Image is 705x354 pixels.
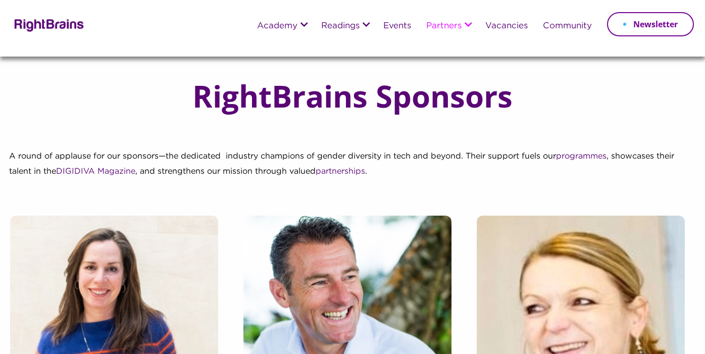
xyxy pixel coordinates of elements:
a: Community [543,22,592,31]
a: programmes [556,153,607,160]
a: Events [383,22,411,31]
h1: RightBrains Sponsors [172,79,533,113]
a: partnerships [316,168,365,175]
a: Academy [257,22,297,31]
a: DIGIDIVA Magazine [56,168,135,175]
img: Rightbrains [11,17,84,32]
a: Partners [426,22,462,31]
a: Readings [321,22,360,31]
a: Newsletter [607,12,694,36]
p: A round of applause for our sponsors—the dedicated industry champions of gender diversity in tech... [9,149,696,189]
a: Vacancies [485,22,528,31]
